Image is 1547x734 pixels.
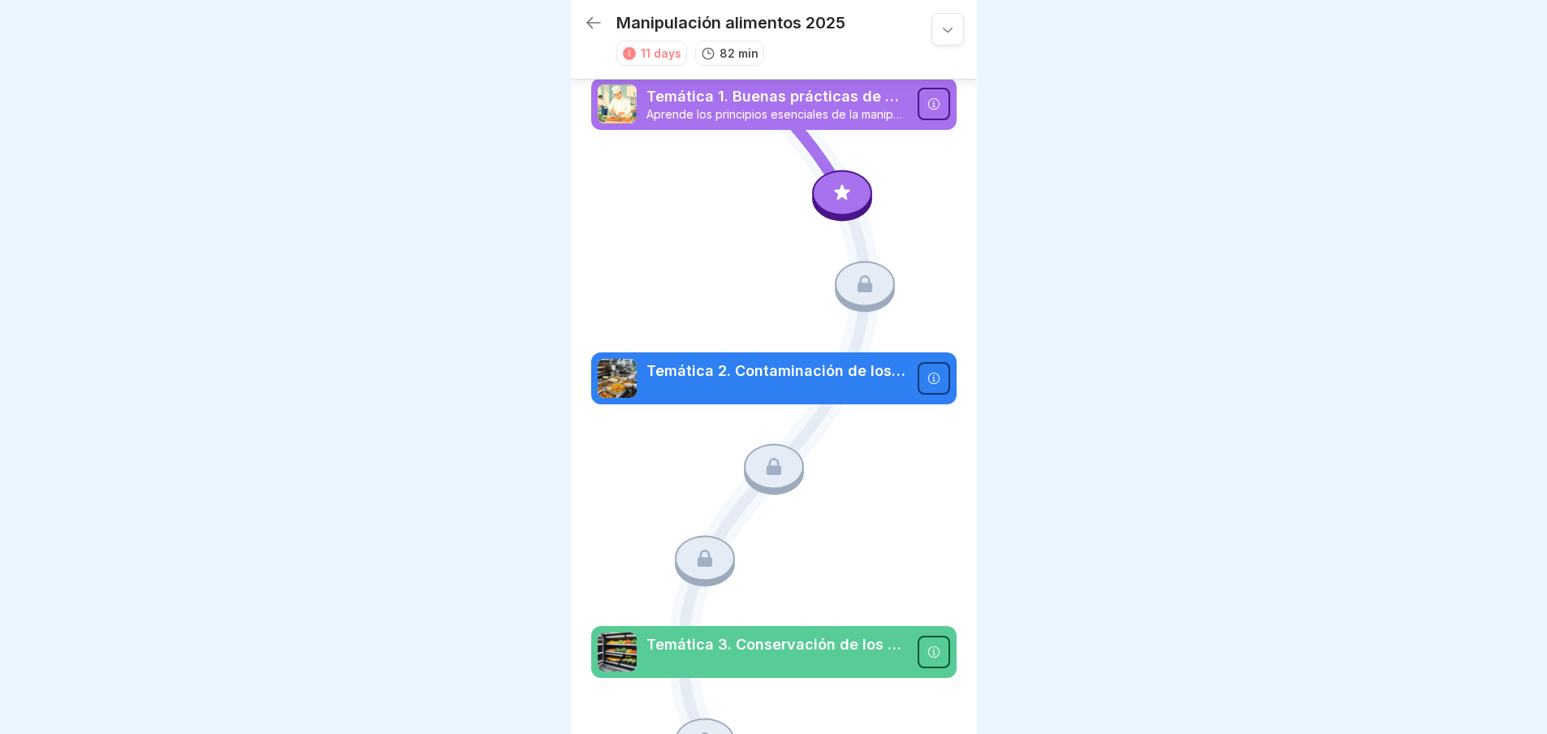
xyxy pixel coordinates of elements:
[646,107,908,122] p: Aprende los principios esenciales de la manipulación segura de alimentos, las Buenas Prácticas de...
[641,45,681,62] div: 11 days
[646,634,908,655] p: Temática 3. Conservación de los alimentos
[646,361,908,382] p: Temática 2. Contaminación de los alimentos
[616,13,845,32] p: Manipulación alimentos 2025
[646,86,908,107] p: Temática 1. Buenas prácticas de manufactura
[598,633,637,671] img: ob1temx17qa248jtpkauy3pv.png
[598,84,637,123] img: i8e2zdbyia6rsyzoc8cryr0k.png
[598,359,637,398] img: ir5hv6zvm3rp7veysq4ywyma.png
[719,45,758,62] p: 82 min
